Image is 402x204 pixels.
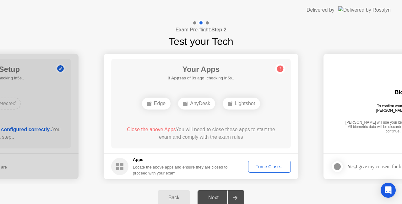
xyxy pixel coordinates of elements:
[178,98,215,110] div: AnyDesk
[168,75,234,81] h5: as of 0s ago, checking in5s..
[248,161,291,173] button: Force Close...
[347,164,356,169] strong: Yes,
[176,26,226,34] h4: Exam Pre-flight:
[381,183,396,198] div: Open Intercom Messenger
[133,157,228,163] h5: Apps
[223,98,260,110] div: Lightshot
[250,164,289,169] div: Force Close...
[168,64,234,75] h1: Your Apps
[211,27,226,32] b: Step 2
[168,76,182,80] b: 3 Apps
[133,164,228,176] div: Locate the above apps and ensure they are closed to proceed with your exam.
[160,195,188,201] div: Back
[142,98,171,110] div: Edge
[127,127,176,132] span: Close the above Apps
[199,195,227,201] div: Next
[307,6,334,14] div: Delivered by
[338,6,391,13] img: Delivered by Rosalyn
[120,126,282,141] div: You will need to close these apps to start the exam and comply with the exam rules
[169,34,233,49] h1: Test your Tech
